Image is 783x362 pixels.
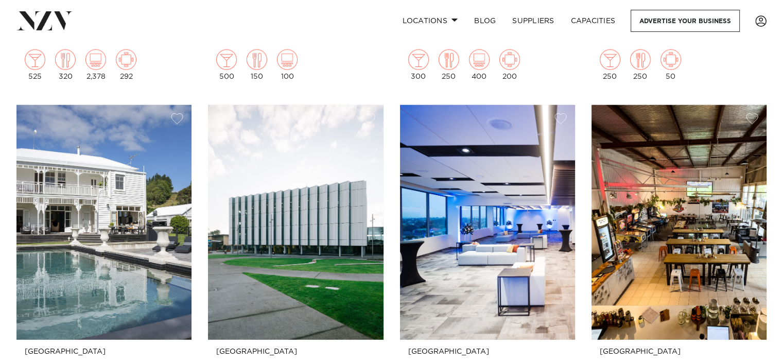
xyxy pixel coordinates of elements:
img: theatre.png [277,49,298,70]
a: SUPPLIERS [504,10,562,32]
small: [GEOGRAPHIC_DATA] [600,348,758,356]
small: [GEOGRAPHIC_DATA] [25,348,183,356]
img: meeting.png [116,49,136,70]
a: BLOG [466,10,504,32]
div: 150 [247,49,267,80]
a: Advertise your business [631,10,740,32]
img: Indoor space at WhatABBQ! in New Lynn [591,105,767,340]
img: theatre.png [469,49,490,70]
img: dining.png [630,49,651,70]
div: 400 [469,49,490,80]
div: 525 [25,49,45,80]
img: cocktail.png [408,49,429,70]
a: Locations [394,10,466,32]
div: 200 [499,49,520,80]
a: Capacities [563,10,624,32]
img: theatre.png [85,49,106,70]
img: cocktail.png [25,49,45,70]
small: [GEOGRAPHIC_DATA] [408,348,567,356]
img: meeting.png [499,49,520,70]
div: 500 [216,49,237,80]
div: 2,378 [85,49,106,80]
img: cocktail.png [600,49,620,70]
div: 100 [277,49,298,80]
div: 300 [408,49,429,80]
img: dining.png [55,49,76,70]
div: 292 [116,49,136,80]
img: cocktail.png [216,49,237,70]
img: nzv-logo.png [16,11,73,30]
img: meeting.png [660,49,681,70]
img: dining.png [439,49,459,70]
img: dining.png [247,49,267,70]
small: [GEOGRAPHIC_DATA] [216,348,375,356]
div: 250 [600,49,620,80]
div: 320 [55,49,76,80]
div: 250 [630,49,651,80]
div: 50 [660,49,681,80]
div: 250 [439,49,459,80]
